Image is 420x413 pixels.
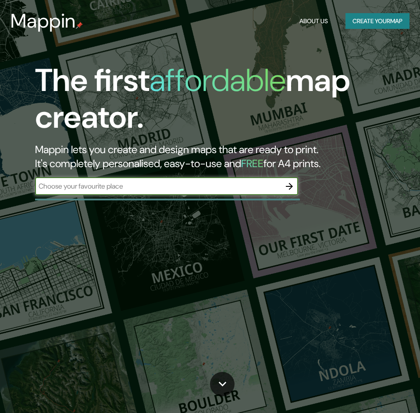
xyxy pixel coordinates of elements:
h2: Mappin lets you create and design maps that are ready to print. It's completely personalised, eas... [35,143,371,171]
h1: The first map creator. [35,62,371,143]
button: About Us [296,13,331,29]
h5: FREE [241,157,263,170]
h3: Mappin [11,10,76,32]
button: Create yourmap [345,13,409,29]
input: Choose your favourite place [35,181,281,191]
img: mappin-pin [76,22,83,29]
h1: affordable [149,60,286,101]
